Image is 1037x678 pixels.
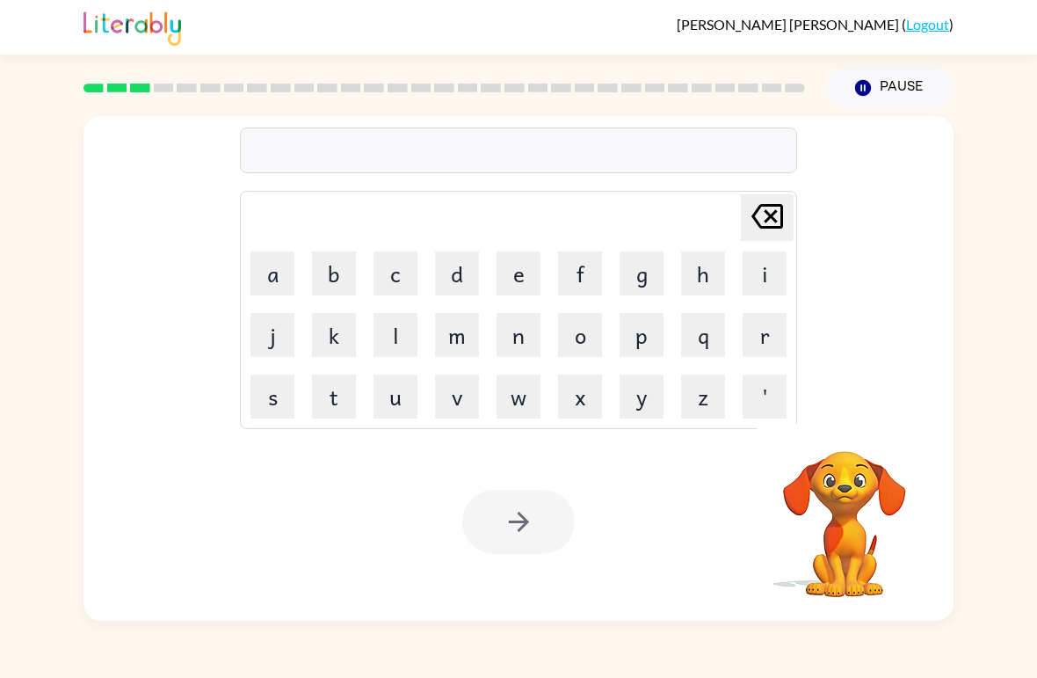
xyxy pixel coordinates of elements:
button: o [558,313,602,357]
button: v [435,375,479,419]
button: d [435,252,479,295]
button: j [250,313,294,357]
button: l [373,313,417,357]
button: e [497,252,540,295]
button: p [620,313,664,357]
button: h [681,252,725,295]
button: c [373,252,417,295]
div: ( ) [677,16,954,33]
a: Logout [906,16,949,33]
button: n [497,313,540,357]
button: y [620,375,664,419]
button: ' [743,375,787,419]
video: Your browser must support playing .mp4 files to use Literably. Please try using another browser. [757,424,932,600]
button: z [681,375,725,419]
button: q [681,313,725,357]
button: k [312,313,356,357]
button: Pause [826,68,954,108]
span: [PERSON_NAME] [PERSON_NAME] [677,16,902,33]
button: f [558,252,602,295]
button: i [743,252,787,295]
button: r [743,313,787,357]
button: g [620,252,664,295]
button: m [435,313,479,357]
img: Literably [83,7,181,46]
button: u [373,375,417,419]
button: w [497,375,540,419]
button: t [312,375,356,419]
button: x [558,375,602,419]
button: a [250,252,294,295]
button: b [312,252,356,295]
button: s [250,375,294,419]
